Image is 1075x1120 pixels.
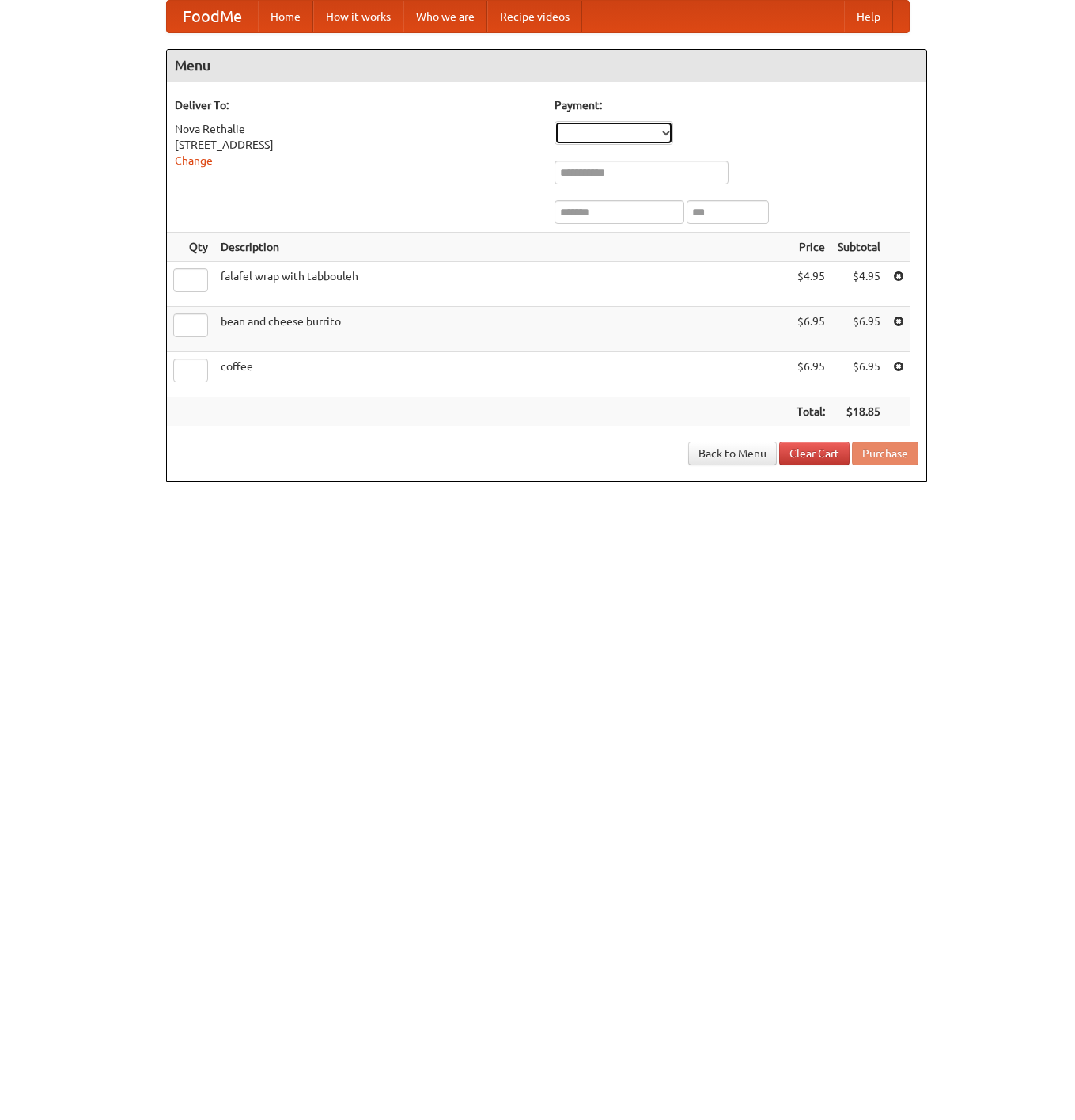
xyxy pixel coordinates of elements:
[555,97,918,113] h5: Payment:
[831,233,887,262] th: Subtotal
[790,233,831,262] th: Price
[831,262,887,307] td: $4.95
[779,442,850,465] a: Clear Cart
[831,307,887,352] td: $6.95
[790,352,831,397] td: $6.95
[214,307,790,352] td: bean and cheese burrito
[313,1,403,32] a: How it works
[175,121,539,137] div: Nova Rethalie
[852,442,918,465] button: Purchase
[214,233,790,262] th: Description
[214,352,790,397] td: coffee
[487,1,582,32] a: Recipe videos
[258,1,313,32] a: Home
[167,233,214,262] th: Qty
[175,154,213,167] a: Change
[831,352,887,397] td: $6.95
[790,397,831,427] th: Total:
[403,1,487,32] a: Who we are
[214,262,790,307] td: falafel wrap with tabbouleh
[688,442,777,465] a: Back to Menu
[831,397,887,427] th: $18.85
[790,262,831,307] td: $4.95
[175,97,539,113] h5: Deliver To:
[844,1,893,32] a: Help
[790,307,831,352] td: $6.95
[167,1,258,32] a: FoodMe
[167,50,926,82] h4: Menu
[175,137,539,153] div: [STREET_ADDRESS]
